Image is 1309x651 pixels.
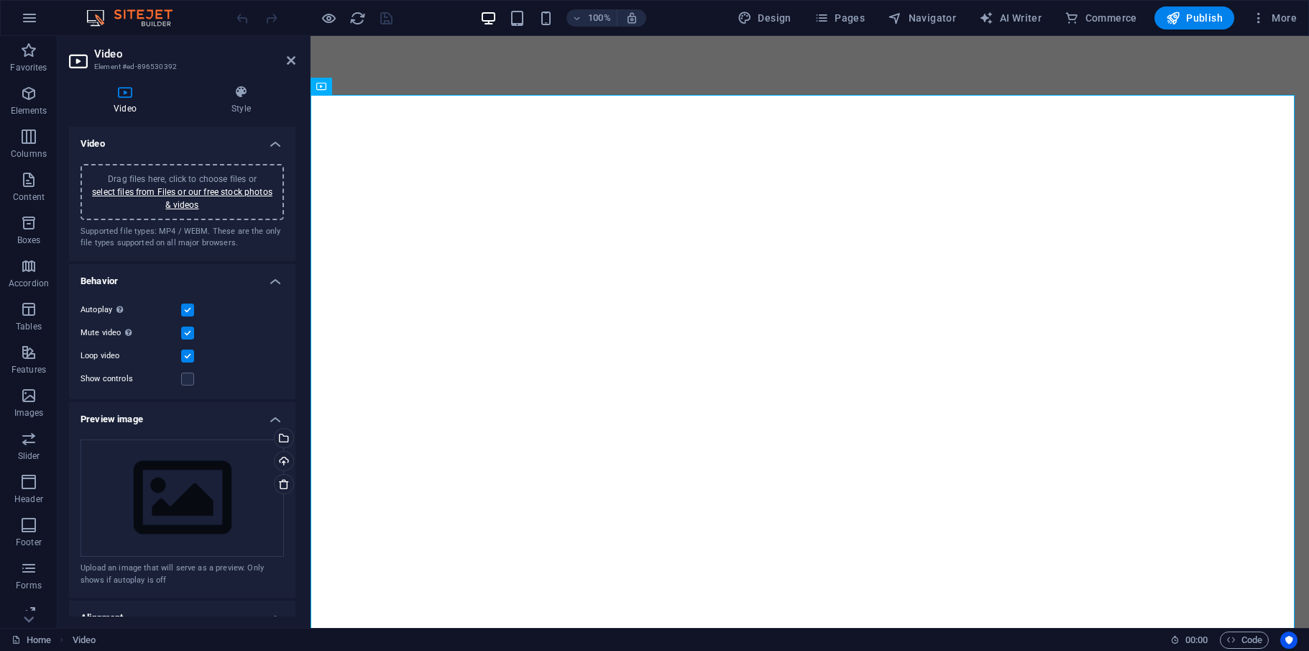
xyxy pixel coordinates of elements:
[81,370,181,388] label: Show controls
[12,364,46,375] p: Features
[10,62,47,73] p: Favorites
[809,6,871,29] button: Pages
[1246,6,1303,29] button: More
[14,407,44,419] p: Images
[94,47,295,60] h2: Video
[349,9,366,27] button: reload
[94,60,267,73] h3: Element #ed-896530392
[81,226,284,250] div: Supported file types: MP4 / WEBM. These are the only file types supported on all major browsers.
[81,324,181,342] label: Mute video
[81,347,181,365] label: Loop video
[1220,632,1269,649] button: Code
[1226,632,1262,649] span: Code
[69,264,295,290] h4: Behavior
[69,601,295,627] h4: Alignment
[1059,6,1143,29] button: Commerce
[69,127,295,152] h4: Video
[81,301,181,319] label: Autoplay
[1185,632,1208,649] span: 00 00
[73,632,96,649] span: Click to select. Double-click to edit
[1251,11,1297,25] span: More
[1166,11,1223,25] span: Publish
[979,11,1042,25] span: AI Writer
[566,9,617,27] button: 100%
[81,440,284,557] div: Select files from the file manager, stock photos, or upload file(s)
[69,85,187,115] h4: Video
[17,235,41,246] p: Boxes
[9,278,49,289] p: Accordion
[69,402,295,428] h4: Preview image
[1154,6,1234,29] button: Publish
[1065,11,1137,25] span: Commerce
[732,6,797,29] button: Design
[14,493,43,505] p: Header
[16,321,42,332] p: Tables
[16,537,42,548] p: Footer
[1195,634,1198,645] span: :
[92,174,272,210] span: Drag files here, click to choose files or
[12,632,51,649] a: Click to cancel selection. Double-click to open Pages
[18,450,40,462] p: Slider
[814,11,865,25] span: Pages
[1170,632,1208,649] h6: Session time
[973,6,1047,29] button: AI Writer
[625,12,638,24] i: On resize automatically adjust zoom level to fit chosen device.
[888,11,956,25] span: Navigator
[81,563,284,586] div: Upload an image that will serve as a preview. Only shows if autoplay is off
[13,191,45,203] p: Content
[738,11,791,25] span: Design
[73,632,96,649] nav: breadcrumb
[11,105,47,117] p: Elements
[11,148,47,160] p: Columns
[92,187,272,210] a: select files from Files or our free stock photos & videos
[16,580,42,591] p: Forms
[588,9,611,27] h6: 100%
[1280,632,1297,649] button: Usercentrics
[187,85,295,115] h4: Style
[83,9,190,27] img: Editor Logo
[882,6,962,29] button: Navigator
